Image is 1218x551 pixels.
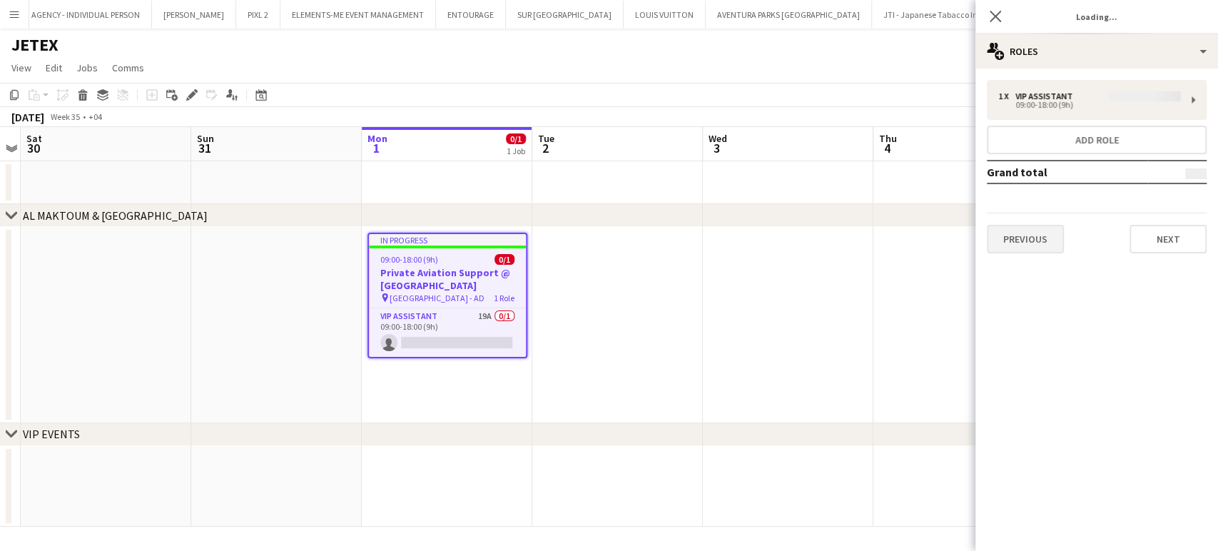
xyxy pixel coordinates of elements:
h3: Loading... [975,7,1218,26]
div: +04 [88,111,102,122]
button: Next [1130,225,1207,253]
div: 1 Job [507,146,525,156]
span: Tue [538,132,554,145]
span: Jobs [76,61,98,74]
span: Comms [112,61,144,74]
button: PIXL 2 [236,1,280,29]
div: In progress [369,234,526,246]
span: Sat [26,132,42,145]
a: Edit [40,59,68,77]
button: Previous [987,225,1064,253]
span: 31 [195,140,214,156]
app-job-card: In progress09:00-18:00 (9h)0/1Private Aviation Support @ [GEOGRAPHIC_DATA] [GEOGRAPHIC_DATA] - AD... [367,233,527,358]
a: Comms [106,59,150,77]
span: 1 [365,140,387,156]
h3: Private Aviation Support @ [GEOGRAPHIC_DATA] [369,266,526,292]
button: ENTOURAGE [436,1,506,29]
span: Thu [879,132,897,145]
span: 4 [877,140,897,156]
span: Mon [367,132,387,145]
button: JTI - Japanese Tabacco International [872,1,1031,29]
button: NO AGENCY - INDIVIDUAL PERSON [6,1,152,29]
div: Roles [975,34,1218,69]
button: Add role [987,126,1207,154]
td: Grand total [987,161,1147,183]
a: Jobs [71,59,103,77]
h1: JETEX [11,34,59,56]
div: [DATE] [11,110,44,124]
div: VIP EVENTS [23,427,80,441]
span: View [11,61,31,74]
span: 3 [706,140,727,156]
span: 09:00-18:00 (9h) [380,254,438,265]
span: Sun [197,132,214,145]
div: AL MAKTOUM & [GEOGRAPHIC_DATA] [23,208,208,223]
button: ELEMENTS-ME EVENT MANAGEMENT [280,1,436,29]
button: [PERSON_NAME] [152,1,236,29]
button: AVENTURA PARKS [GEOGRAPHIC_DATA] [706,1,872,29]
app-card-role: VIP Assistant19A0/109:00-18:00 (9h) [369,308,526,357]
span: 1 Role [494,293,514,303]
span: [GEOGRAPHIC_DATA] - AD [390,293,484,303]
span: 2 [536,140,554,156]
span: Wed [709,132,727,145]
span: 30 [24,140,42,156]
span: 0/1 [506,133,526,144]
button: LOUIS VUITTON [624,1,706,29]
a: View [6,59,37,77]
button: SUR [GEOGRAPHIC_DATA] [506,1,624,29]
span: Week 35 [47,111,83,122]
span: Edit [46,61,62,74]
span: 0/1 [494,254,514,265]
